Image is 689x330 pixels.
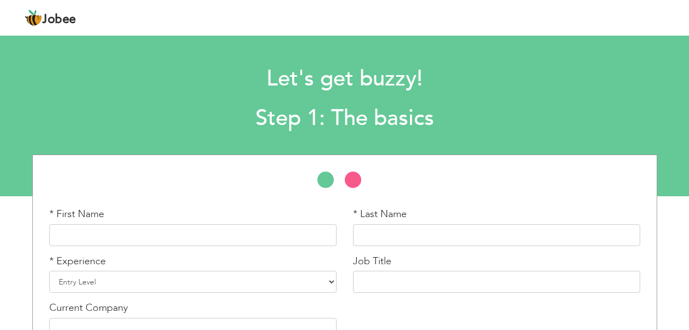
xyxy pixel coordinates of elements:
[94,65,595,93] h1: Let's get buzzy!
[49,254,106,269] label: * Experience
[49,301,128,315] label: Current Company
[42,14,76,26] span: Jobee
[353,207,407,221] label: * Last Name
[25,9,42,27] img: jobee.io
[94,104,595,133] h2: Step 1: The basics
[353,254,391,269] label: Job Title
[49,207,104,221] label: * First Name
